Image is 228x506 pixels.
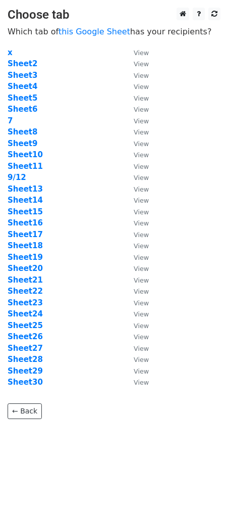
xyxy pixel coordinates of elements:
[8,403,42,419] a: ← Back
[124,321,149,330] a: View
[8,378,43,387] a: Sheet30
[134,265,149,272] small: View
[8,48,13,57] strong: x
[8,298,43,307] a: Sheet23
[124,241,149,250] a: View
[134,288,149,295] small: View
[134,106,149,113] small: View
[124,94,149,103] a: View
[8,116,13,125] a: 7
[8,196,43,205] strong: Sheet14
[8,241,43,250] a: Sheet18
[134,95,149,102] small: View
[8,8,220,22] h3: Choose tab
[124,355,149,364] a: View
[134,367,149,375] small: View
[134,356,149,363] small: View
[124,59,149,68] a: View
[124,275,149,285] a: View
[124,173,149,182] a: View
[8,127,37,136] a: Sheet8
[8,139,37,148] strong: Sheet9
[134,49,149,57] small: View
[134,254,149,261] small: View
[8,71,37,80] a: Sheet3
[8,275,43,285] a: Sheet21
[124,332,149,341] a: View
[134,140,149,148] small: View
[124,82,149,91] a: View
[8,321,43,330] strong: Sheet25
[124,139,149,148] a: View
[124,264,149,273] a: View
[124,366,149,376] a: View
[124,48,149,57] a: View
[8,207,43,216] a: Sheet15
[124,71,149,80] a: View
[8,287,43,296] strong: Sheet22
[134,174,149,181] small: View
[134,379,149,386] small: View
[124,127,149,136] a: View
[124,298,149,307] a: View
[8,105,37,114] a: Sheet6
[8,150,43,159] a: Sheet10
[124,344,149,353] a: View
[134,186,149,193] small: View
[8,253,43,262] a: Sheet19
[134,151,149,159] small: View
[8,59,37,68] a: Sheet2
[59,27,130,36] a: this Google Sheet
[8,82,37,91] a: Sheet4
[134,322,149,330] small: View
[124,218,149,227] a: View
[134,242,149,250] small: View
[134,219,149,227] small: View
[8,264,43,273] strong: Sheet20
[134,197,149,204] small: View
[134,333,149,341] small: View
[124,207,149,216] a: View
[134,72,149,79] small: View
[8,185,43,194] strong: Sheet13
[124,253,149,262] a: View
[124,150,149,159] a: View
[134,299,149,307] small: View
[124,230,149,239] a: View
[134,117,149,125] small: View
[8,366,43,376] a: Sheet29
[8,94,37,103] a: Sheet5
[134,128,149,136] small: View
[8,162,43,171] a: Sheet11
[8,218,43,227] strong: Sheet16
[8,344,43,353] a: Sheet27
[8,332,43,341] a: Sheet26
[124,287,149,296] a: View
[8,309,43,318] strong: Sheet24
[134,310,149,318] small: View
[134,231,149,239] small: View
[8,26,220,37] p: Which tab of has your recipients?
[124,162,149,171] a: View
[8,173,26,182] a: 9/12
[8,355,43,364] a: Sheet28
[8,230,43,239] strong: Sheet17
